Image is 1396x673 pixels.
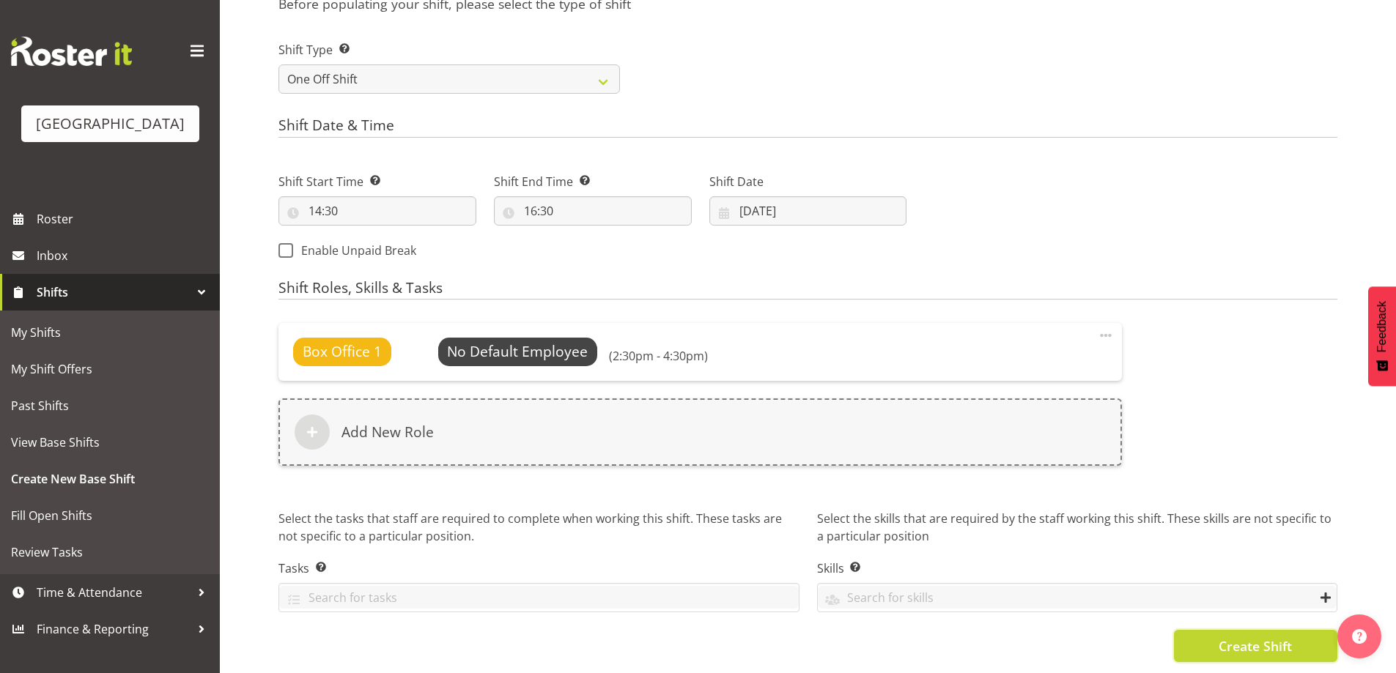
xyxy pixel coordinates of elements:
a: Past Shifts [4,387,216,424]
button: Create Shift [1174,630,1337,662]
span: Roster [37,208,213,230]
h4: Shift Date & Time [278,117,1337,138]
span: Box Office 1 [303,341,382,362]
label: Skills [817,559,1338,577]
a: Review Tasks [4,534,216,570]
h6: Add New Role [341,423,434,441]
input: Search for tasks [279,586,799,609]
input: Click to select... [494,196,692,226]
label: Shift End Time [494,173,692,190]
a: Create New Base Shift [4,461,216,497]
label: Tasks [278,559,799,577]
p: Select the skills that are required by the staff working this shift. These skills are not specifi... [817,510,1338,548]
a: My Shift Offers [4,351,216,387]
span: View Base Shifts [11,431,209,453]
img: Rosterit website logo [11,37,132,66]
span: Fill Open Shifts [11,505,209,527]
h4: Shift Roles, Skills & Tasks [278,280,1337,300]
label: Shift Type [278,41,620,59]
span: Time & Attendance [37,581,191,603]
img: help-xxl-2.png [1352,629,1367,644]
a: Fill Open Shifts [4,497,216,534]
span: My Shifts [11,321,209,343]
input: Click to select... [709,196,907,226]
span: Review Tasks [11,541,209,563]
button: Feedback - Show survey [1368,286,1396,386]
input: Search for skills [818,586,1337,609]
span: Past Shifts [11,395,209,417]
a: View Base Shifts [4,424,216,461]
label: Shift Date [709,173,907,190]
span: Create New Base Shift [11,468,209,490]
input: Click to select... [278,196,476,226]
p: Select the tasks that staff are required to complete when working this shift. These tasks are not... [278,510,799,548]
span: Enable Unpaid Break [293,243,416,258]
span: Create Shift [1219,636,1292,655]
span: Finance & Reporting [37,618,191,640]
a: My Shifts [4,314,216,351]
label: Shift Start Time [278,173,476,190]
div: [GEOGRAPHIC_DATA] [36,113,185,135]
span: No Default Employee [447,341,588,361]
span: My Shift Offers [11,358,209,380]
span: Shifts [37,281,191,303]
span: Feedback [1375,301,1389,352]
h6: (2:30pm - 4:30pm) [609,349,708,363]
span: Inbox [37,245,213,267]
